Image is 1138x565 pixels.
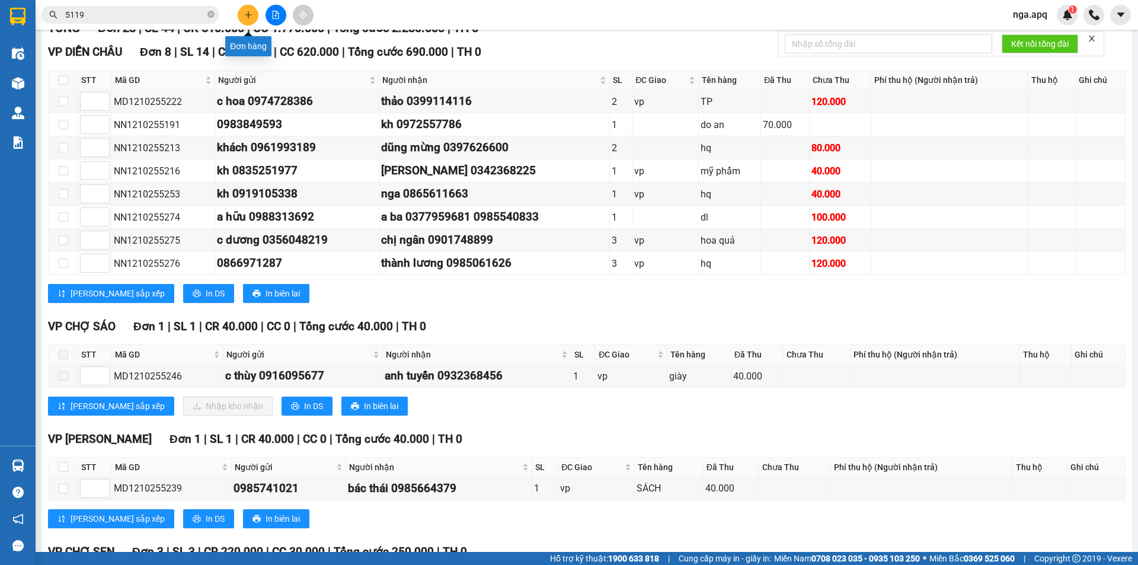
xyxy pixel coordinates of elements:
[10,8,25,25] img: logo-vxr
[48,284,174,303] button: sort-ascending[PERSON_NAME] sắp xếp
[193,289,201,299] span: printer
[402,320,426,333] span: TH 0
[701,164,759,178] div: mỹ phẩm
[168,320,171,333] span: |
[612,256,630,271] div: 3
[351,402,359,411] span: printer
[252,515,261,524] span: printer
[871,71,1028,90] th: Phí thu hộ (Người nhận trả)
[451,45,454,59] span: |
[12,540,24,551] span: message
[330,432,333,446] span: |
[115,348,211,361] span: Mã GD
[612,117,630,132] div: 1
[57,289,66,299] span: sort-ascending
[1069,5,1077,14] sup: 1
[210,432,232,446] span: SL 1
[634,187,696,202] div: vp
[731,345,784,365] th: Đã Thu
[217,185,377,203] div: kh 0919105338
[71,400,165,413] span: [PERSON_NAME] sắp xếp
[204,432,207,446] span: |
[635,458,704,477] th: Tên hàng
[1110,5,1131,25] button: caret-down
[112,477,232,500] td: MD1210255239
[612,141,630,155] div: 2
[599,348,655,361] span: ĐC Giao
[1070,5,1075,14] span: 1
[612,187,630,202] div: 1
[573,369,594,384] div: 1
[1067,458,1125,477] th: Ghi chú
[1002,34,1078,53] button: Kết nối tổng đài
[811,141,869,155] div: 80.000
[733,369,781,384] div: 40.000
[204,545,263,558] span: CR 220.000
[381,162,608,180] div: [PERSON_NAME] 0342368225
[114,187,213,202] div: NN1210255253
[534,481,557,496] div: 1
[114,256,213,271] div: NN1210255276
[612,233,630,248] div: 3
[29,9,114,48] strong: CHUYỂN PHÁT NHANH AN PHÚ QUÝ
[48,320,116,333] span: VP CHỢ SÁO
[348,45,448,59] span: Tổng cước 690.000
[550,552,659,565] span: Hỗ trợ kỹ thuật:
[280,45,339,59] span: CC 620.000
[217,116,377,133] div: 0983849593
[48,45,122,59] span: VP DIỄN CHÂU
[48,509,174,528] button: sort-ascending[PERSON_NAME] sắp xếp
[114,141,213,155] div: NN1210255213
[704,458,759,477] th: Đã Thu
[811,164,869,178] div: 40.000
[291,402,299,411] span: printer
[234,480,344,497] div: 0985741021
[217,139,377,157] div: khách 0961993189
[774,552,920,565] span: Miền Nam
[243,284,309,303] button: printerIn biên lai
[112,229,215,252] td: NN1210255275
[784,345,851,365] th: Chưa Thu
[1024,552,1025,565] span: |
[811,94,869,109] div: 120.000
[349,461,520,474] span: Người nhận
[701,210,759,225] div: dl
[183,284,234,303] button: printerIn DS
[78,458,112,477] th: STT
[48,545,114,558] span: VP CHỢ SEN
[266,545,269,558] span: |
[560,481,632,496] div: vp
[304,400,323,413] span: In DS
[701,141,759,155] div: hq
[114,233,213,248] div: NN1210255275
[1003,7,1057,22] span: nga.apq
[761,71,809,90] th: Đã Thu
[1115,9,1126,20] span: caret-down
[57,515,66,524] span: sort-ascending
[193,515,201,524] span: printer
[705,481,757,496] div: 40.000
[334,545,434,558] span: Tổng cước 250.000
[112,159,215,183] td: NN1210255216
[381,231,608,249] div: chị ngân 0901748899
[634,94,696,109] div: vp
[851,345,1021,365] th: Phí thu hộ (Người nhận trả)
[12,136,24,149] img: solution-icon
[701,187,759,202] div: hq
[1011,37,1069,50] span: Kết nối tổng đài
[48,432,152,446] span: VP [PERSON_NAME]
[1089,9,1099,20] img: phone-icon
[282,397,333,416] button: printerIn DS
[48,397,174,416] button: sort-ascending[PERSON_NAME] sắp xếp
[759,458,831,477] th: Chưa Thu
[964,554,1015,563] strong: 0369 525 060
[381,185,608,203] div: nga 0865611663
[78,71,112,90] th: STT
[443,545,467,558] span: TH 0
[49,11,57,19] span: search
[381,208,608,226] div: a ba 0377959681 0985540833
[571,345,596,365] th: SL
[532,458,559,477] th: SL
[608,554,659,563] strong: 1900 633 818
[811,256,869,271] div: 120.000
